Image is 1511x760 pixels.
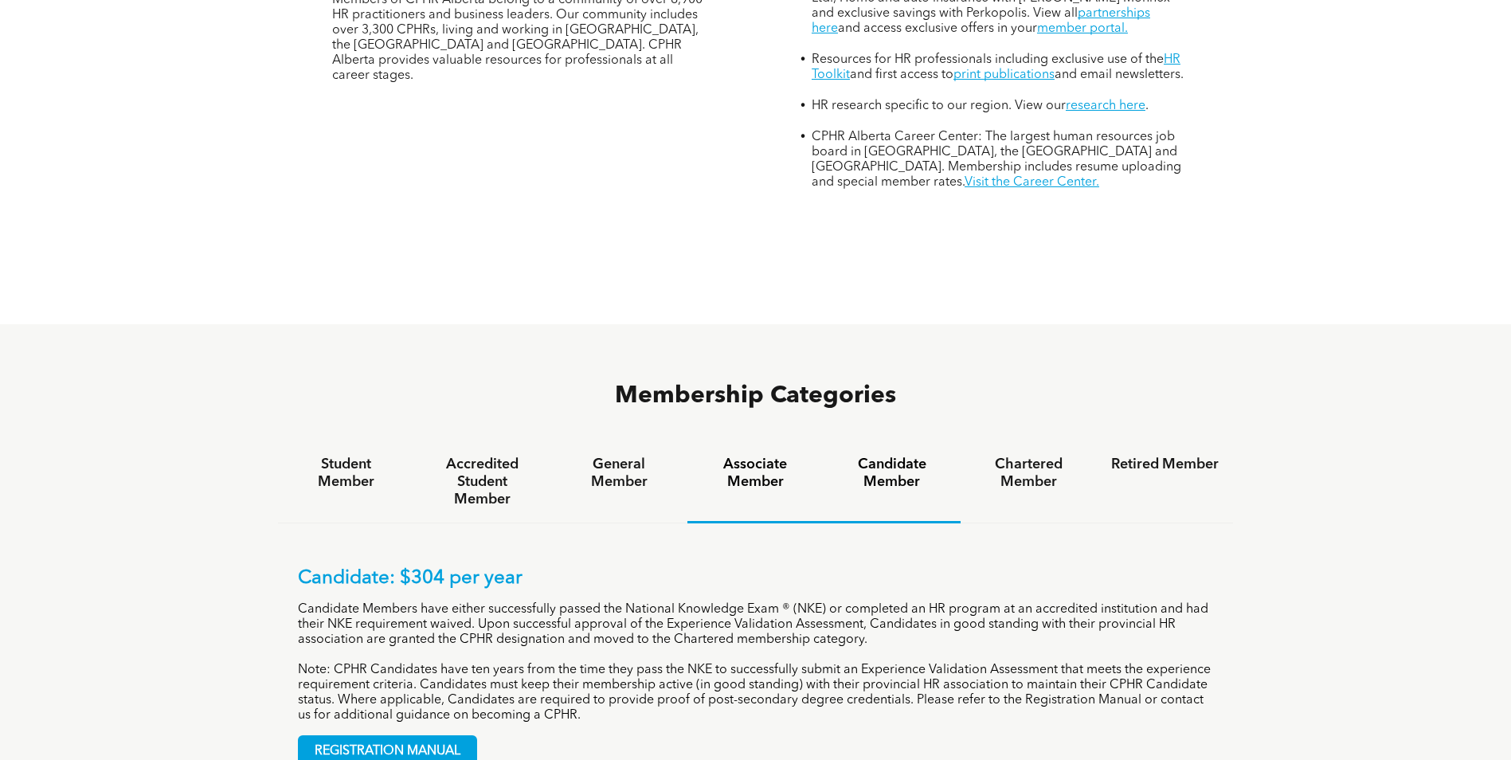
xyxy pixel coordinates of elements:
[838,22,1037,35] span: and access exclusive offers in your
[298,567,1214,590] p: Candidate: $304 per year
[1145,100,1149,112] span: .
[292,456,400,491] h4: Student Member
[965,176,1099,189] a: Visit the Career Center.
[1111,456,1219,473] h4: Retired Member
[975,456,1082,491] h4: Chartered Member
[812,131,1181,189] span: CPHR Alberta Career Center: The largest human resources job board in [GEOGRAPHIC_DATA], the [GEOG...
[298,602,1214,648] p: Candidate Members have either successfully passed the National Knowledge Exam ® (NKE) or complete...
[812,100,1066,112] span: HR research specific to our region. View our
[702,456,809,491] h4: Associate Member
[850,69,953,81] span: and first access to
[812,53,1164,66] span: Resources for HR professionals including exclusive use of the
[1055,69,1184,81] span: and email newsletters.
[429,456,536,508] h4: Accredited Student Member
[298,663,1214,723] p: Note: CPHR Candidates have ten years from the time they pass the NKE to successfully submit an Ex...
[953,69,1055,81] a: print publications
[838,456,945,491] h4: Candidate Member
[615,384,896,408] span: Membership Categories
[1066,100,1145,112] a: research here
[1037,22,1128,35] a: member portal.
[565,456,672,491] h4: General Member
